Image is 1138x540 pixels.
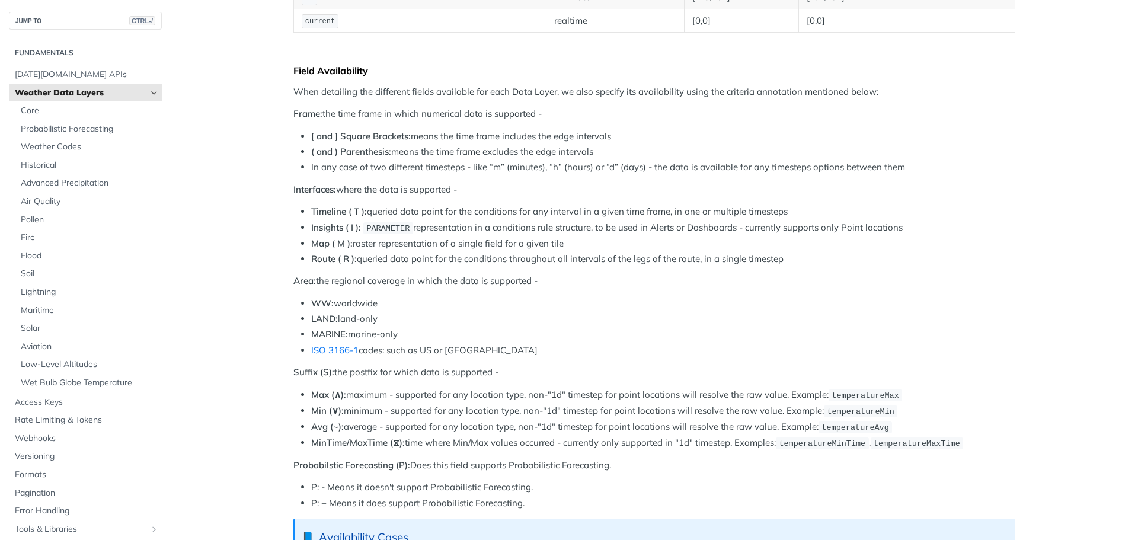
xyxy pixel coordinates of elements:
a: Pollen [15,211,162,229]
span: Versioning [15,450,159,462]
strong: MinTime/MaxTime (⧖): [311,437,405,448]
strong: Frame: [293,108,322,119]
p: When detailing the different fields available for each Data Layer, we also specify its availabili... [293,85,1015,99]
li: In any case of two different timesteps - like “m” (minutes), “h” (hours) or “d” (days) - the data... [311,161,1015,174]
li: land-only [311,312,1015,326]
a: Maritime [15,302,162,319]
span: [DATE][DOMAIN_NAME] APIs [15,69,159,81]
a: Historical [15,156,162,174]
p: the postfix for which data is supported - [293,366,1015,379]
a: Wet Bulb Globe Temperature [15,374,162,392]
strong: Probabilstic Forecasting (P): [293,459,410,471]
span: Weather Data Layers [15,87,146,99]
span: Solar [21,322,159,334]
div: Field Availability [293,65,1015,76]
span: temperatureAvg [821,423,888,432]
strong: Timeline ( T ): [311,206,367,217]
li: worldwide [311,297,1015,311]
span: Lightning [21,286,159,298]
span: Pollen [21,214,159,226]
a: Solar [15,319,162,337]
p: the regional coverage in which the data is supported - [293,274,1015,288]
a: Air Quality [15,193,162,210]
span: Webhooks [15,433,159,445]
li: P: + Means it does support Probabilistic Forecasting. [311,497,1015,510]
strong: Interfaces: [293,184,336,195]
strong: Area: [293,275,316,286]
span: Fire [21,232,159,244]
span: Soil [21,268,159,280]
strong: MARINE: [311,328,348,340]
li: means the time frame excludes the edge intervals [311,145,1015,159]
a: Advanced Precipitation [15,174,162,192]
a: Probabilistic Forecasting [15,120,162,138]
span: Core [21,105,159,117]
a: Low-Level Altitudes [15,356,162,373]
strong: Map ( M ): [311,238,353,249]
li: minimum - supported for any location type, non-"1d" timestep for point locations will resolve the... [311,404,1015,418]
button: Hide subpages for Weather Data Layers [149,88,159,98]
a: Pagination [9,484,162,502]
span: Flood [21,250,159,262]
a: Versioning [9,448,162,465]
span: CTRL-/ [129,16,155,25]
strong: ( and ) Parenthesis: [311,146,391,157]
span: Maritime [21,305,159,317]
td: realtime [546,9,684,33]
strong: Max (∧): [311,389,346,400]
li: codes: such as US or [GEOGRAPHIC_DATA] [311,344,1015,357]
p: Does this field supports Probabilistic Forecasting. [293,459,1015,472]
strong: Min (∨): [311,405,344,416]
span: temperatureMax [832,391,899,400]
td: [0,0] [798,9,1015,33]
span: Access Keys [15,397,159,408]
span: temperatureMin [827,407,894,416]
span: Aviation [21,341,159,353]
span: PARAMETER [366,224,410,233]
a: Lightning [15,283,162,301]
a: Flood [15,247,162,265]
a: Tools & LibrariesShow subpages for Tools & Libraries [9,520,162,538]
span: Low-Level Altitudes [21,359,159,370]
a: [DATE][DOMAIN_NAME] APIs [9,66,162,84]
span: temperatureMinTime [779,439,865,448]
a: Fire [15,229,162,247]
span: current [305,17,335,25]
strong: Suffix (S): [293,366,334,378]
button: Show subpages for Tools & Libraries [149,525,159,534]
span: Tools & Libraries [15,523,146,535]
a: Weather Data LayersHide subpages for Weather Data Layers [9,84,162,102]
strong: Avg (~): [311,421,344,432]
span: Wet Bulb Globe Temperature [21,377,159,389]
a: Core [15,102,162,120]
span: Error Handling [15,505,159,517]
strong: [ and ] Square Brackets: [311,130,411,142]
span: Rate Limiting & Tokens [15,414,159,426]
li: queried data point for the conditions for any interval in a given time frame, in one or multiple ... [311,205,1015,219]
strong: Route ( R ): [311,253,357,264]
a: Access Keys [9,394,162,411]
a: Weather Codes [15,138,162,156]
td: [0,0] [685,9,799,33]
p: where the data is supported - [293,183,1015,197]
li: maximum - supported for any location type, non-"1d" timestep for point locations will resolve the... [311,388,1015,402]
li: queried data point for the conditions throughout all intervals of the legs of the route, in a sin... [311,253,1015,266]
span: Historical [21,159,159,171]
a: Error Handling [9,502,162,520]
a: Formats [9,466,162,484]
a: Aviation [15,338,162,356]
span: Advanced Precipitation [21,177,159,189]
a: ISO 3166-1 [311,344,359,356]
li: representation in a conditions rule structure, to be used in Alerts or Dashboards - currently sup... [311,221,1015,235]
li: means the time frame includes the edge intervals [311,130,1015,143]
span: temperatureMaxTime [874,439,960,448]
a: Rate Limiting & Tokens [9,411,162,429]
strong: WW: [311,298,334,309]
p: the time frame in which numerical data is supported - [293,107,1015,121]
a: Soil [15,265,162,283]
li: raster representation of a single field for a given tile [311,237,1015,251]
li: P: - Means it doesn't support Probabilistic Forecasting. [311,481,1015,494]
li: time where Min/Max values occurred - currently only supported in "1d" timestep. Examples: , [311,436,1015,450]
span: Weather Codes [21,141,159,153]
li: marine-only [311,328,1015,341]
